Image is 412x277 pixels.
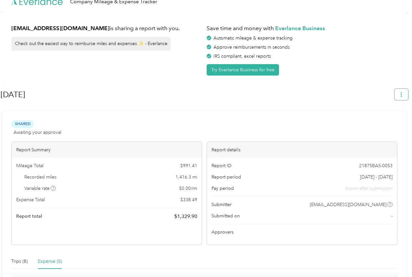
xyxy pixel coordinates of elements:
[207,64,279,75] button: Try Everlance Business for free
[275,25,325,31] strong: Everlance Business
[11,37,171,51] div: Check out the easiest way to reimburse miles and expenses ✨ - Everlance
[11,120,34,128] span: Shared
[11,24,202,32] h1: is sharing a report with you.
[176,174,197,180] span: 1,416.3 mi
[16,196,45,203] span: Expense Total
[345,185,393,192] span: shown after submission
[174,213,197,220] span: $ 1,329.90
[24,185,56,192] span: Variable rate
[212,174,241,180] span: Report period
[212,185,234,192] span: Pay period
[360,174,393,180] span: [DATE] - [DATE]
[212,229,234,236] span: Approvers
[11,25,110,31] strong: [EMAIL_ADDRESS][DOMAIN_NAME]
[16,162,43,169] span: Mileage Total
[207,24,397,32] h1: Save time and money with
[213,35,293,41] span: Automatic mileage & expense tracking
[310,201,386,208] span: [EMAIL_ADDRESS][DOMAIN_NAME]
[14,129,61,136] span: Awaiting your approval
[213,53,271,59] span: IRS compliant, excel reports
[207,142,397,158] div: Report details
[391,213,393,219] span: -
[179,185,197,192] span: $ 0.00 / mi
[24,174,56,180] span: Recorded miles
[1,87,390,102] h1: Jul 2025
[212,213,240,219] span: Submitted on
[180,162,197,169] span: $ 991.41
[359,162,393,169] span: 21875BA5-0053
[11,258,28,265] div: Trips (8)
[180,196,197,203] span: $ 338.49
[12,142,202,158] div: Report Summary
[212,201,232,208] span: Submitter
[213,44,290,50] span: Approve reimbursements in seconds
[38,258,62,265] div: Expense (5)
[16,213,42,220] span: Report total
[212,162,232,169] span: Report ID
